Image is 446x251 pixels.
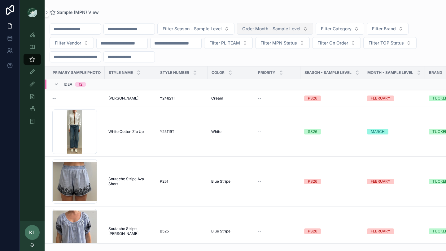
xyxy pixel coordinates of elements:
div: scrollable content [20,25,45,135]
span: PRIORITY [258,70,275,75]
button: Select Button [367,23,409,35]
a: PS26 [304,228,360,234]
span: Filter Season - Sample Level [163,26,222,32]
div: PS26 [308,179,317,184]
div: FEBRUARY [371,179,390,184]
span: MONTH - SAMPLE LEVEL [367,70,413,75]
a: -- [258,129,297,134]
div: 12 [79,82,82,87]
span: Color [212,70,225,75]
a: -- [258,96,297,101]
button: Select Button [255,37,310,49]
a: Soutache Stripe [PERSON_NAME] [108,226,152,236]
span: White [211,129,221,134]
button: Select Button [316,23,364,35]
span: -- [258,229,261,234]
a: -- [258,179,297,184]
span: [PERSON_NAME] [108,96,138,101]
span: Blue Stripe [211,229,230,234]
span: Blue Stripe [211,179,230,184]
a: Blue Stripe [211,229,250,234]
a: Blue Stripe [211,179,250,184]
span: Style Number [160,70,189,75]
span: Order Month - Sample Level [242,26,300,32]
span: Sample (MPN) View [57,9,99,15]
span: Season - Sample Level [304,70,352,75]
a: FEBRUARY [367,96,421,101]
div: FEBRUARY [371,228,390,234]
button: Select Button [363,37,417,49]
a: P251 [160,179,204,184]
span: PRIMARY SAMPLE PHOTO [53,70,101,75]
span: -- [258,129,261,134]
a: FEBRUARY [367,228,421,234]
button: Select Button [237,23,313,35]
span: Filter MPN Status [260,40,297,46]
span: Style Name [109,70,133,75]
a: White [211,129,250,134]
a: Y25119T [160,129,204,134]
span: Y24821T [160,96,175,101]
div: SS26 [308,129,317,134]
a: B525 [160,229,204,234]
span: -- [258,179,261,184]
span: Filter TOP Status [369,40,404,46]
a: SS26 [304,129,360,134]
span: P251 [160,179,168,184]
span: Filter PL TEAM [209,40,240,46]
span: Cream [211,96,223,101]
img: App logo [27,7,37,17]
a: PS26 [304,179,360,184]
a: -- [52,96,101,101]
span: -- [258,96,261,101]
div: MARCH [371,129,385,134]
a: Sample (MPN) View [50,9,99,15]
span: Filter On Order [317,40,348,46]
a: Cream [211,96,250,101]
a: MARCH [367,129,421,134]
a: White Cotton Zip Up [108,129,152,134]
span: Filter Vendor [55,40,81,46]
div: FEBRUARY [371,96,390,101]
span: Filter Brand [372,26,396,32]
span: White Cotton Zip Up [108,129,144,134]
a: Soutache Stripe Ava Short [108,177,152,186]
button: Select Button [157,23,234,35]
a: FEBRUARY [367,179,421,184]
span: Filter Category [321,26,352,32]
button: Select Button [312,37,361,49]
span: Y25119T [160,129,174,134]
div: PS26 [308,96,317,101]
span: KL [29,229,35,236]
a: -- [258,229,297,234]
span: -- [52,96,56,101]
button: Select Button [204,37,253,49]
span: B525 [160,229,169,234]
a: Y24821T [160,96,204,101]
button: Select Button [50,37,94,49]
span: Idea [64,82,72,87]
a: [PERSON_NAME] [108,96,152,101]
span: Brand [429,70,442,75]
a: PS26 [304,96,360,101]
div: PS26 [308,228,317,234]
